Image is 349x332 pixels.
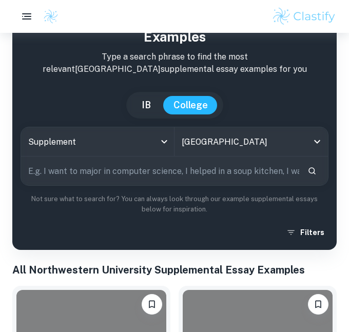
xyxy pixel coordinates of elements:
a: Clastify logo [37,9,59,24]
p: Not sure what to search for? You can always look through our example supplemental essays below fo... [21,194,328,215]
button: Please log in to bookmark exemplars [308,294,328,315]
button: Open [310,134,324,149]
img: Clastify logo [272,6,337,27]
button: Search [303,162,321,180]
button: IB [131,96,161,114]
input: E.g. I want to major in computer science, I helped in a soup kitchen, I want to join the debate t... [21,157,299,185]
button: Filters [284,223,328,242]
button: College [163,96,218,114]
p: Type a search phrase to find the most relevant [GEOGRAPHIC_DATA] supplemental essay examples for you [21,51,328,75]
h1: All Northwestern University Supplemental Essay Examples [12,262,337,278]
div: Supplement [21,127,174,156]
img: Clastify logo [43,9,59,24]
button: Please log in to bookmark exemplars [142,294,162,315]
